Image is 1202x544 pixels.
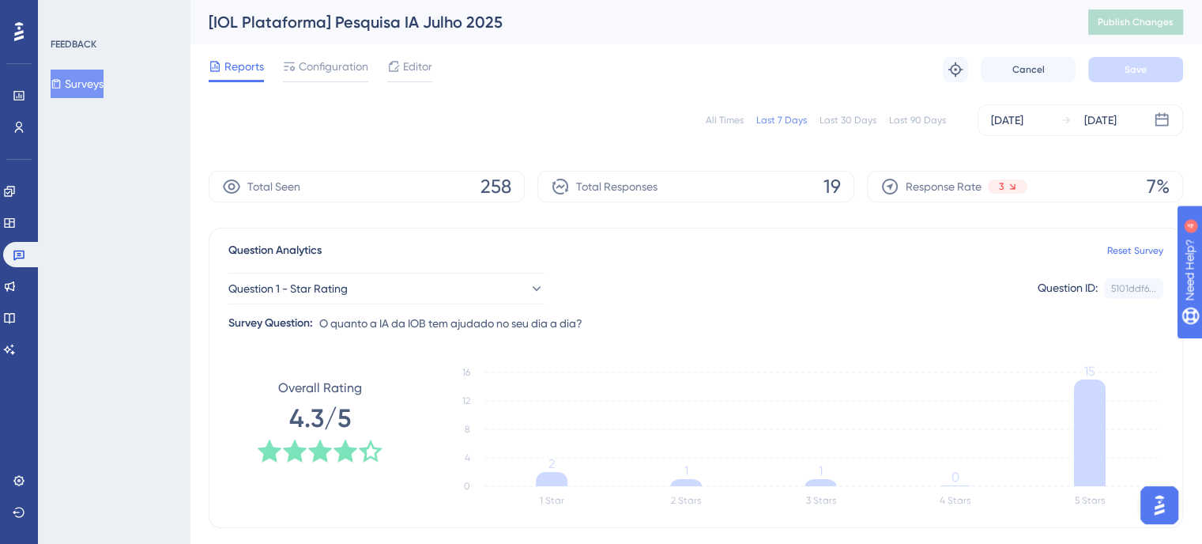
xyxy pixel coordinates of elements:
button: Publish Changes [1088,9,1183,35]
span: 4.3/5 [289,401,351,436]
div: Last 30 Days [820,114,876,127]
tspan: 0 [464,481,470,492]
text: 4 Stars [940,495,970,506]
div: All Times [706,114,744,127]
span: 7% [1147,174,1170,199]
tspan: 2 [548,456,555,471]
span: 19 [823,174,841,199]
span: Cancel [1012,63,1045,76]
span: Configuration [299,57,368,76]
tspan: 4 [465,452,470,463]
span: 258 [480,174,511,199]
text: 1 Star [540,495,564,506]
span: Question Analytics [228,241,322,260]
div: [DATE] [991,111,1023,130]
tspan: 12 [462,395,470,406]
div: [IOL Plataforma] Pesquisa IA Julho 2025 [209,11,1049,33]
div: FEEDBACK [51,38,96,51]
tspan: 15 [1084,364,1095,379]
iframe: UserGuiding AI Assistant Launcher [1136,482,1183,529]
text: 3 Stars [806,495,836,506]
div: Last 90 Days [889,114,946,127]
tspan: 1 [819,463,823,478]
text: 2 Stars [671,495,701,506]
tspan: 1 [684,463,688,478]
span: Question 1 - Star Rating [228,279,348,298]
span: Total Responses [576,177,658,196]
div: [DATE] [1084,111,1117,130]
tspan: 8 [465,424,470,435]
div: 5101ddf6... [1111,282,1156,295]
tspan: 0 [951,470,959,485]
span: Editor [403,57,432,76]
span: Save [1125,63,1147,76]
div: Survey Question: [228,314,313,333]
span: O quanto a IA da IOB tem ajudado no seu dia a dia? [319,314,582,333]
div: Question ID: [1038,278,1098,299]
span: Response Rate [906,177,982,196]
div: Last 7 Days [756,114,807,127]
button: Surveys [51,70,104,98]
button: Save [1088,57,1183,82]
span: Total Seen [247,177,300,196]
span: 3 [999,180,1004,193]
button: Question 1 - Star Rating [228,273,544,304]
button: Cancel [981,57,1076,82]
text: 5 Stars [1075,495,1105,506]
span: Need Help? [37,4,99,23]
tspan: 16 [462,367,470,378]
span: Reports [224,57,264,76]
div: 4 [110,8,115,21]
a: Reset Survey [1107,244,1163,257]
span: Overall Rating [278,379,362,398]
span: Publish Changes [1098,16,1174,28]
